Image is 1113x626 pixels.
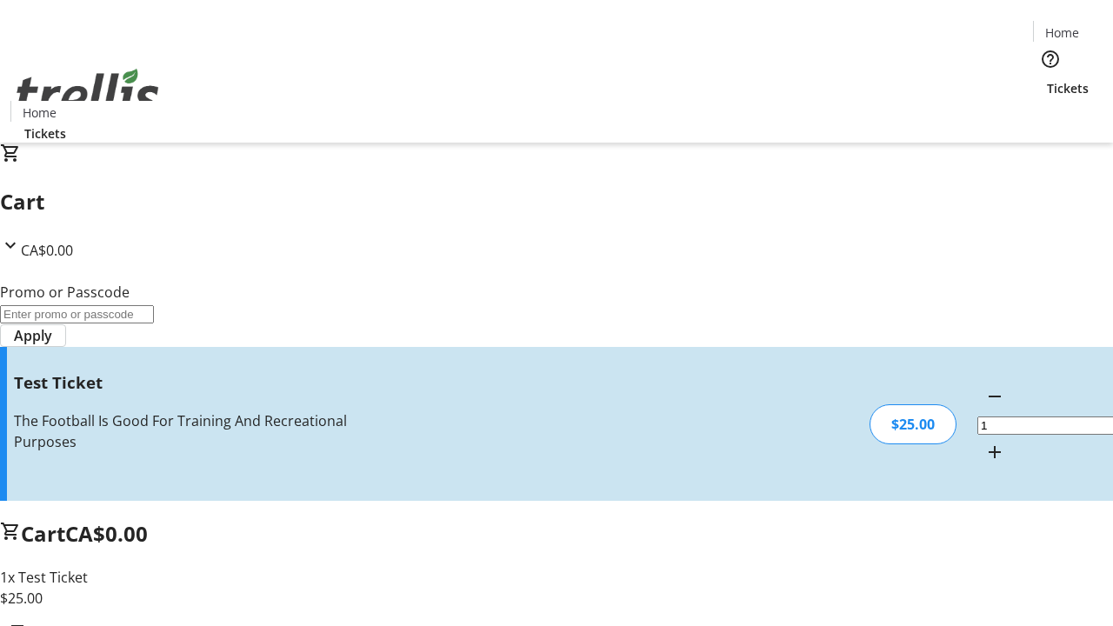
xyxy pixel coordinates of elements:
[1033,79,1103,97] a: Tickets
[1034,23,1090,42] a: Home
[24,124,66,143] span: Tickets
[10,50,165,137] img: Orient E2E Organization cokRgQ0ocx's Logo
[977,379,1012,414] button: Decrement by one
[977,435,1012,469] button: Increment by one
[14,370,394,395] h3: Test Ticket
[870,404,956,444] div: $25.00
[65,519,148,548] span: CA$0.00
[23,103,57,122] span: Home
[21,241,73,260] span: CA$0.00
[1045,23,1079,42] span: Home
[14,325,52,346] span: Apply
[11,103,67,122] a: Home
[1033,42,1068,77] button: Help
[14,410,394,452] div: The Football Is Good For Training And Recreational Purposes
[1047,79,1089,97] span: Tickets
[10,124,80,143] a: Tickets
[1033,97,1068,132] button: Cart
